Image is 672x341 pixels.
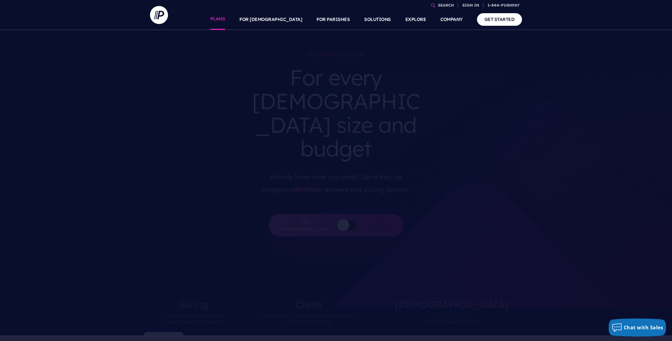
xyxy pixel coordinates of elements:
button: Chat with Sales [609,319,666,337]
a: FOR PARISHES [316,9,350,30]
a: FOR [DEMOGRAPHIC_DATA] [239,9,302,30]
a: EXPLORE [405,9,426,30]
a: GET STARTED [477,13,522,25]
a: PLANS [210,9,225,30]
a: COMPANY [440,9,463,30]
a: SOLUTIONS [364,9,391,30]
span: Chat with Sales [624,324,663,331]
